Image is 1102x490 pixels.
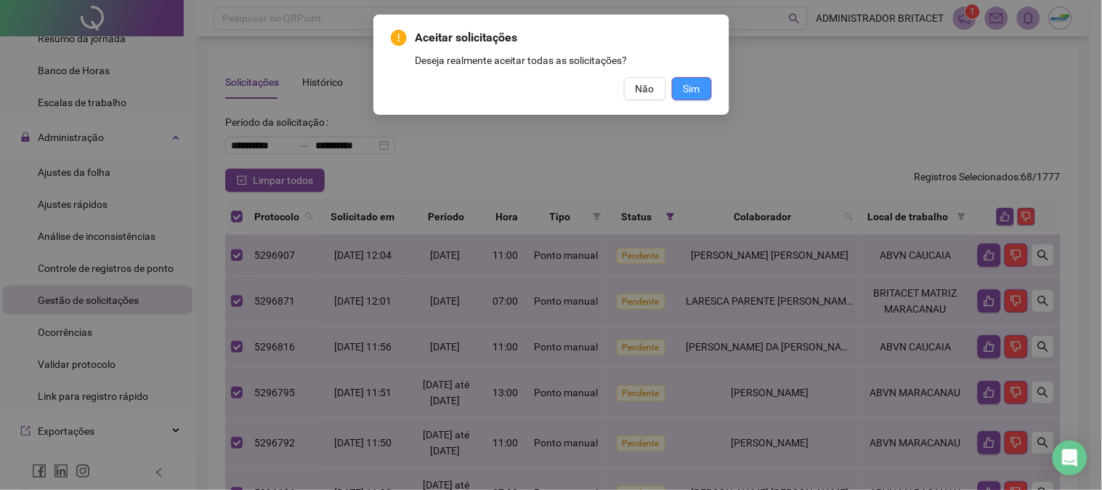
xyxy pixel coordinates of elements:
[672,77,712,100] button: Sim
[624,77,666,100] button: Não
[636,81,655,97] span: Não
[416,29,712,47] span: Aceitar solicitações
[1053,441,1087,475] div: Open Intercom Messenger
[391,30,407,46] span: exclamation-circle
[684,81,700,97] span: Sim
[416,52,712,68] div: Deseja realmente aceitar todas as solicitações?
